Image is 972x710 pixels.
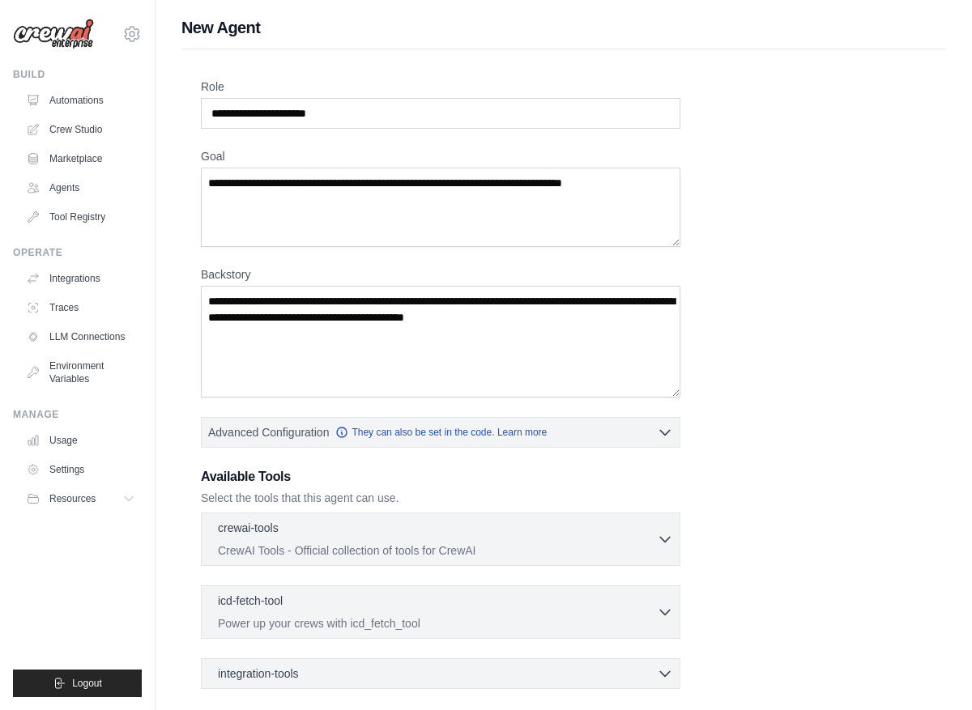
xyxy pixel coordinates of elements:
div: Manage [13,408,142,421]
p: CrewAI Tools - Official collection of tools for CrewAI [218,542,657,559]
a: Tool Registry [19,204,142,230]
span: Logout [72,677,102,690]
img: Logo [13,19,94,49]
span: integration-tools [218,665,299,682]
p: crewai-tools [218,520,279,536]
p: Power up your crews with icd_fetch_tool [218,615,657,631]
button: Logout [13,670,142,697]
label: Role [201,79,680,95]
a: Integrations [19,266,142,291]
button: icd-fetch-tool Power up your crews with icd_fetch_tool [208,593,673,631]
a: They can also be set in the code. Learn more [335,426,547,439]
a: Traces [19,295,142,321]
span: Advanced Configuration [208,424,329,440]
button: integration-tools [208,665,673,682]
button: Resources [19,486,142,512]
label: Backstory [201,266,680,283]
div: Build [13,68,142,81]
a: Usage [19,427,142,453]
p: icd-fetch-tool [218,593,283,609]
a: Crew Studio [19,117,142,142]
a: Settings [19,457,142,483]
p: Select the tools that this agent can use. [201,490,680,506]
a: Agents [19,175,142,201]
a: Marketplace [19,146,142,172]
h3: Available Tools [201,467,680,487]
button: crewai-tools CrewAI Tools - Official collection of tools for CrewAI [208,520,673,559]
div: Operate [13,246,142,259]
a: Automations [19,87,142,113]
label: Goal [201,148,680,164]
h1: New Agent [181,16,946,39]
span: Resources [49,492,96,505]
button: Advanced Configuration They can also be set in the code. Learn more [202,418,680,447]
a: Environment Variables [19,353,142,392]
a: LLM Connections [19,324,142,350]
